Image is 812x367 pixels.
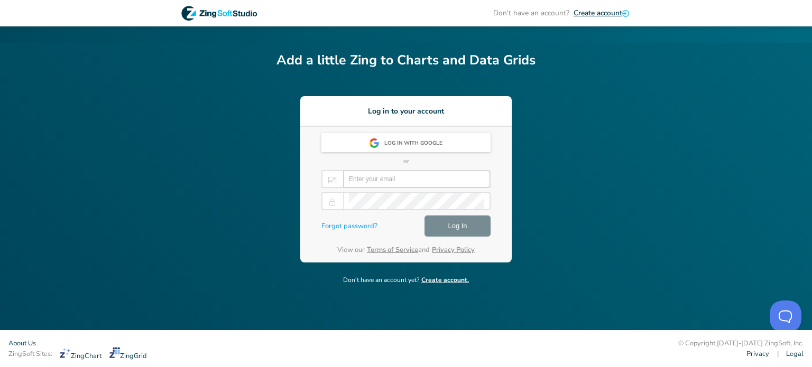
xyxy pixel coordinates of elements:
[384,134,449,153] div: Log in with Google
[574,8,622,18] span: Create account
[425,215,491,237] button: Log In
[777,349,779,359] span: |
[367,245,418,255] a: Terms of Service
[746,349,769,359] a: Privacy
[109,347,147,361] a: ZingGrid
[60,347,101,361] a: ZingChart
[432,245,475,255] a: Privacy Policy
[786,349,804,359] a: Legal
[349,171,484,187] input: Enter your email
[8,349,52,359] span: ZingSoft Sites:
[770,300,801,332] iframe: Toggle Customer Support
[8,338,36,349] a: About Us
[343,275,469,285] p: Don't have an account yet?
[678,338,804,349] div: © Copyright [DATE]-[DATE] ZingSoft, Inc.
[300,106,512,117] h3: Log in to your account
[321,245,491,256] p: View our and
[321,156,491,166] p: or
[448,220,467,232] span: Log In
[276,51,536,71] h2: Add a little Zing to Charts and Data Grids
[321,221,377,232] a: Forgot password?
[421,276,469,284] span: Create account.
